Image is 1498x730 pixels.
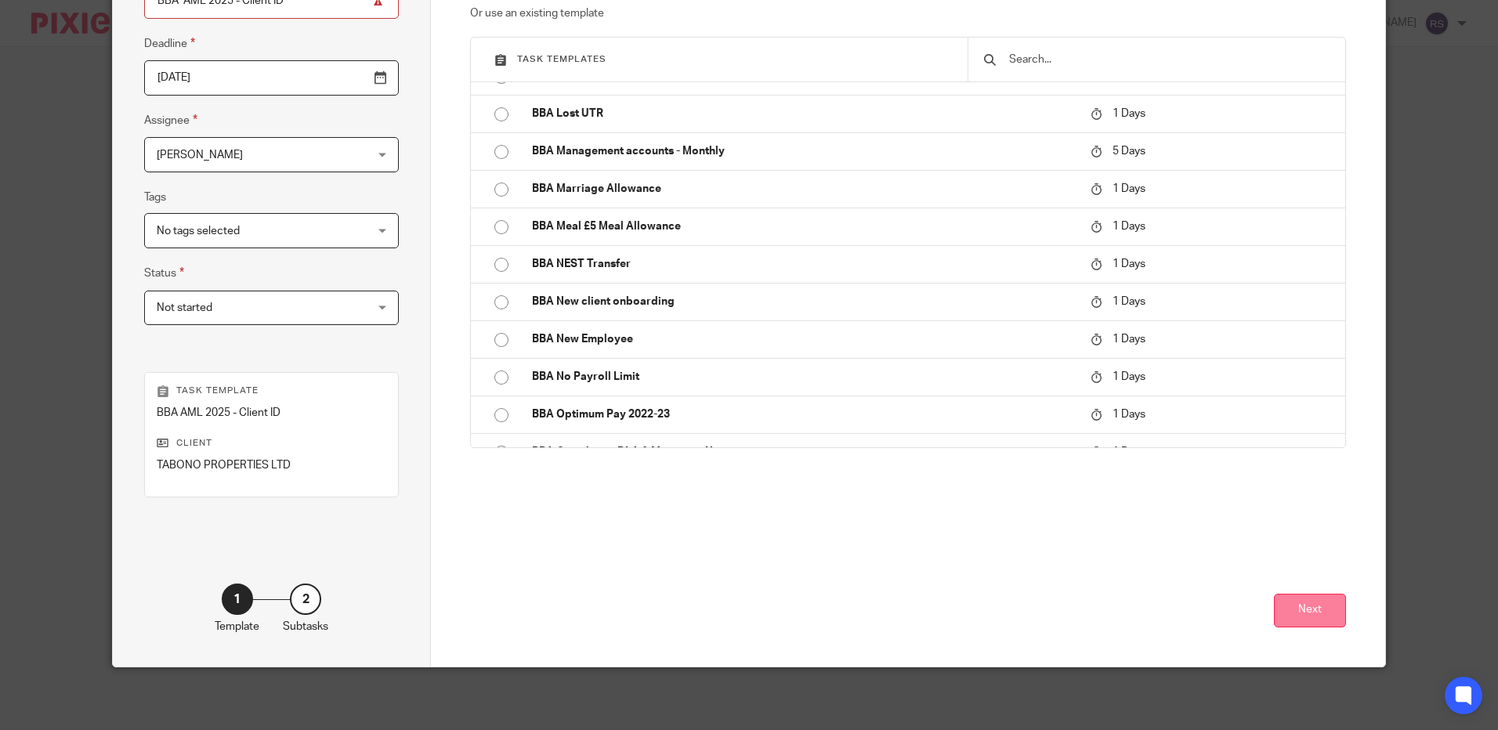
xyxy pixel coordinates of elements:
span: 5 Days [1113,146,1145,157]
span: 1 Days [1113,296,1145,307]
p: Task template [157,385,386,397]
p: BBA Overdrawn DLA & Mortgage Notes [532,444,1075,460]
p: BBA Optimum Pay 2022-23 [532,407,1075,422]
p: BBA Lost UTR [532,106,1075,121]
p: BBA No Payroll Limit [532,369,1075,385]
span: 1 Days [1113,446,1145,457]
p: BBA New client onboarding [532,294,1075,309]
label: Tags [144,190,166,205]
p: BBA Management accounts - Monthly [532,143,1075,159]
p: BBA Marriage Allowance [532,181,1075,197]
p: Or use an existing template [470,5,1345,21]
p: TABONO PROPERTIES LTD [157,457,386,473]
div: 2 [290,584,321,615]
span: 1 Days [1113,183,1145,194]
p: BBA AML 2025 - Client ID [157,405,386,421]
span: Not started [157,302,212,313]
span: 1 Days [1113,409,1145,420]
span: No tags selected [157,226,240,237]
span: 1 Days [1113,258,1145,269]
input: Search... [1008,51,1330,68]
p: Client [157,437,386,450]
p: BBA NEST Transfer [532,256,1075,272]
label: Status [144,264,184,282]
p: BBA New Employee [532,331,1075,347]
span: 1 Days [1113,371,1145,382]
button: Next [1274,594,1346,627]
p: Template [215,619,259,634]
span: Task templates [517,55,606,63]
label: Deadline [144,34,195,52]
label: Assignee [144,111,197,129]
p: BBA Meal £5 Meal Allowance [532,219,1075,234]
div: 1 [222,584,253,615]
span: [PERSON_NAME] [157,150,243,161]
span: 1 Days [1113,221,1145,232]
input: Pick a date [144,60,399,96]
span: 1 Days [1113,108,1145,119]
p: Subtasks [283,619,328,634]
span: 1 Days [1113,334,1145,345]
